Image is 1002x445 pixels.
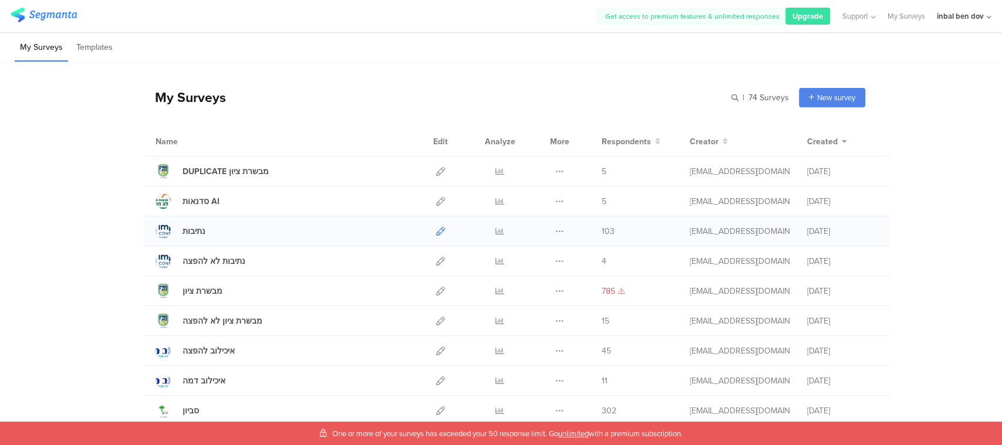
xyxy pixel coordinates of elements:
[602,375,608,387] span: 11
[690,345,790,357] div: inbalbendov@gmail.com
[602,315,609,327] span: 15
[15,34,68,62] li: My Surveys
[183,225,205,237] div: נתיבות
[690,135,718,148] span: Creator
[156,223,205,239] a: נתיבות
[183,165,269,178] div: DUPLICATE מבשרת ציון
[807,315,878,327] div: [DATE]
[792,11,823,22] span: Upgrade
[807,225,878,237] div: [DATE]
[690,165,790,178] div: gillat@segmanta.com
[602,405,616,417] span: 302
[602,195,606,208] span: 5
[807,255,878,267] div: [DATE]
[807,405,878,417] div: [DATE]
[690,315,790,327] div: inbalbendov@gmail.com
[807,165,878,178] div: [DATE]
[156,283,222,298] a: מבשרת ציון
[183,315,262,327] div: מבשרת ציון לא להפצה
[183,375,225,387] div: איכילוב דמה
[183,345,235,357] div: איכילוב להפצה
[690,375,790,387] div: inbalbendov@gmail.com
[690,195,790,208] div: inbalbendov@gmail.com
[332,428,683,439] span: One or more of your surveys has exceeded your 50 response limit. Go with a premium subscription.
[156,193,220,209] a: סדנאות AI
[602,255,606,267] span: 4
[807,135,847,148] button: Created
[156,373,225,388] a: איכילוב דמה
[817,92,855,103] span: New survey
[937,11,984,22] div: inbal ben dov
[428,127,453,156] div: Edit
[602,135,651,148] span: Respondents
[143,87,226,107] div: My Surveys
[807,195,878,208] div: [DATE]
[690,285,790,297] div: inbalbendov@gmail.com
[156,135,226,148] div: Name
[807,285,878,297] div: [DATE]
[183,405,199,417] div: סביון
[741,91,746,104] span: |
[602,165,606,178] span: 5
[156,253,245,269] a: נתיבות לא להפצה
[602,345,611,357] span: 45
[602,225,615,237] span: 103
[11,8,77,22] img: segmanta logo
[690,405,790,417] div: inbalbendov@gmail.com
[183,255,245,267] div: נתיבות לא להפצה
[602,135,660,148] button: Respondents
[842,11,868,22] span: Support
[807,375,878,387] div: [DATE]
[807,135,838,148] span: Created
[605,11,780,22] span: Get access to premium features & unlimited responses
[183,195,220,208] div: סדנאות AI
[690,225,790,237] div: inbalbendov@gmail.com
[547,127,572,156] div: More
[71,34,118,62] li: Templates
[156,313,262,328] a: מבשרת ציון לא להפצה
[690,255,790,267] div: inbalbendov@gmail.com
[156,164,269,179] a: DUPLICATE מבשרת ציון
[156,343,235,358] a: איכילוב להפצה
[807,345,878,357] div: [DATE]
[690,135,728,148] button: Creator
[602,285,615,297] span: 785
[156,403,199,418] a: סביון
[483,127,518,156] div: Analyze
[748,91,789,104] span: 74 Surveys
[183,285,222,297] div: מבשרת ציון
[558,428,589,439] span: unlimited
